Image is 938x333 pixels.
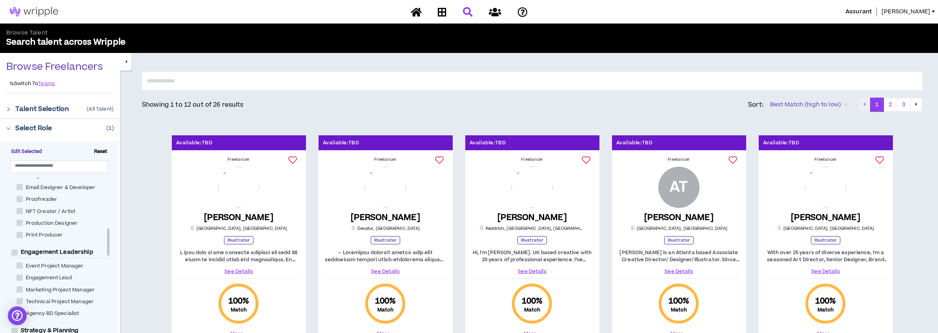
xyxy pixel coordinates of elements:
p: Sort: [748,100,764,109]
p: Available: TBD [176,139,213,147]
p: [PERSON_NAME] is an Atlanta based Associate Creative Director/ Designer/Illustrator. Since making... [618,249,740,263]
div: Freelancer [618,156,740,163]
img: IyaWEKW7sd54IfNoz8h4PJmxN4qdVSdKB4hYbLOf.png [218,167,259,208]
p: Illustrator [517,236,547,244]
p: – Loremipsu dolorsit ametco adip elit seddoeiusm tempori utlab-etdolorema aliquaen admin ve quisn... [325,249,446,263]
small: Match [377,307,394,313]
span: Assurant [845,7,872,16]
p: ( All Talent ) [87,106,114,112]
p: Available: TBD [616,139,653,147]
h5: [PERSON_NAME] [351,213,420,222]
span: Reset [91,148,111,155]
div: Freelancer [765,156,887,163]
p: Available: TBD [470,139,506,147]
span: Production Designer [23,220,81,227]
img: YJuYoUVUBK47UObIo1uuSZGbbzHxtAOiKn2Oe8KC.png [365,167,406,208]
span: Proofreader [23,196,61,203]
p: Redditch, [GEOGRAPHIC_DATA] , [GEOGRAPHIC_DATA] [479,226,585,231]
img: 2b0teCzJHefJxkugtAFiSHD4AKvizjBF2XOvbMYV.png [805,167,846,208]
p: ( 1 ) [106,124,114,133]
span: 100 % [815,296,836,307]
nav: pagination [858,98,922,112]
p: [GEOGRAPHIC_DATA] , [GEOGRAPHIC_DATA] [777,226,874,231]
p: Hi, I'm [PERSON_NAME]. UK based creative with 20 years of professional experience. I’ve managed a... [472,249,593,263]
p: Illustrator [224,236,253,244]
a: See Details [765,268,887,275]
p: Talent Selection [15,104,69,114]
div: AT [670,180,688,194]
span: Best Match (high to low) [770,99,848,111]
p: With over 25 years of diverse experience, I'm a seasoned Art Director, Senior Designer, Brand Des... [765,249,887,263]
span: right [6,107,11,111]
p: Showing 1 to 12 out of 26 results [142,100,244,109]
button: 2 [883,98,897,112]
span: Print Producer [23,231,66,239]
a: See Details [178,268,300,275]
p: [GEOGRAPHIC_DATA] , [GEOGRAPHIC_DATA] [630,226,728,231]
h5: [PERSON_NAME] [204,213,273,222]
span: Edit Selected [8,148,46,155]
span: Agency BD Specialist [23,310,82,317]
p: Browse Talent [6,29,469,37]
small: Match [818,307,834,313]
small: Match [524,307,541,313]
span: 100 % [228,296,250,307]
div: Open Intercom Messenger [8,306,27,325]
span: [PERSON_NAME] [882,7,930,16]
a: See Details [325,268,446,275]
span: Engagement Leadership [18,248,97,256]
span: Engagement Lead [23,274,75,282]
span: swap [9,81,14,86]
p: Illustrator [811,236,840,244]
p: Search talent across Wripple [6,37,469,48]
span: NFT Creator / Artist [23,208,79,215]
p: L ipsu dolo si ame consecte adipisci eli sedd 88 eiusm te incidid utlab etd magnaaliqua. En admin... [178,249,300,263]
span: Marketing Project Manager [23,286,98,294]
button: 3 [897,98,911,112]
h5: [PERSON_NAME] [497,213,567,222]
p: [GEOGRAPHIC_DATA] , [GEOGRAPHIC_DATA] [190,226,288,231]
small: Match [671,307,687,313]
p: Illustrator [371,236,400,244]
p: Available: TBD [763,139,800,147]
p: Select Role [15,124,52,133]
small: Match [231,307,247,313]
a: See Details [472,268,593,275]
img: apO64hXMfSq2czjoaFCp57uLY1PX3foxoie2tJiQ.png [512,167,553,208]
h5: [PERSON_NAME] [791,213,860,222]
span: Email Designer & Developer [23,184,99,191]
p: Available: TBD [323,139,359,147]
span: 100 % [522,296,543,307]
p: Browse Freelancers [6,61,103,73]
div: Freelancer [178,156,300,163]
a: See Details [618,268,740,275]
p: Illustrator [664,236,694,244]
span: 100 % [668,296,690,307]
span: Event Project Manager [23,262,87,270]
button: 1 [870,98,884,112]
span: Technical Project Manager [23,298,97,306]
div: Andrew T. [658,167,699,208]
h5: [PERSON_NAME] [644,213,714,222]
p: Switch To [9,80,38,87]
a: Teams [38,80,55,87]
p: Decatur , [GEOGRAPHIC_DATA] [351,226,420,231]
span: right [6,126,11,131]
span: 100 % [375,296,396,307]
div: Freelancer [325,156,446,163]
div: Freelancer [472,156,593,163]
